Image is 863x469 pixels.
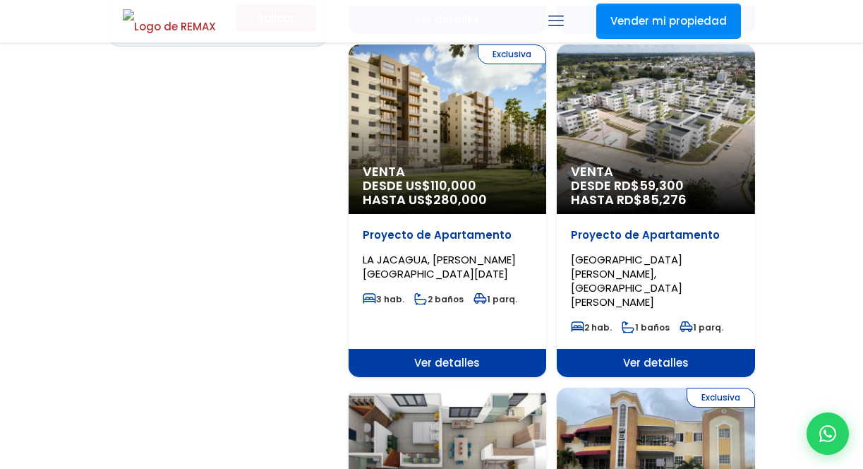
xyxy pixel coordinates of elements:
[680,321,723,333] span: 1 parq.
[349,349,547,377] span: Ver detalles
[571,193,741,207] span: HASTA RD$
[639,177,684,194] span: 59,300
[571,252,682,309] span: [GEOGRAPHIC_DATA][PERSON_NAME], [GEOGRAPHIC_DATA][PERSON_NAME]
[571,179,741,207] span: DESDE RD$
[571,321,612,333] span: 2 hab.
[363,228,533,242] p: Proyecto de Apartamento
[557,44,755,377] a: Venta DESDE RD$59,300 HASTA RD$85,276 Proyecto de Apartamento [GEOGRAPHIC_DATA][PERSON_NAME], [GE...
[473,293,517,305] span: 1 parq.
[687,388,755,408] span: Exclusiva
[349,44,547,377] a: Exclusiva Venta DESDE US$110,000 HASTA US$280,000 Proyecto de Apartamento LA JACAGUA, [PERSON_NAM...
[430,177,476,194] span: 110,000
[433,191,487,208] span: 280,000
[363,165,533,179] span: Venta
[642,191,687,208] span: 85,276
[414,293,464,305] span: 2 baños
[596,4,741,39] a: Vender mi propiedad
[571,165,741,179] span: Venta
[363,193,533,207] span: HASTA US$
[363,293,404,305] span: 3 hab.
[622,321,670,333] span: 1 baños
[544,9,568,33] a: mobile menu
[478,44,546,64] span: Exclusiva
[571,228,741,242] p: Proyecto de Apartamento
[557,349,755,377] span: Ver detalles
[363,252,516,281] span: LA JACAGUA, [PERSON_NAME][GEOGRAPHIC_DATA][DATE]
[123,9,216,34] img: Logo de REMAX
[363,179,533,207] span: DESDE US$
